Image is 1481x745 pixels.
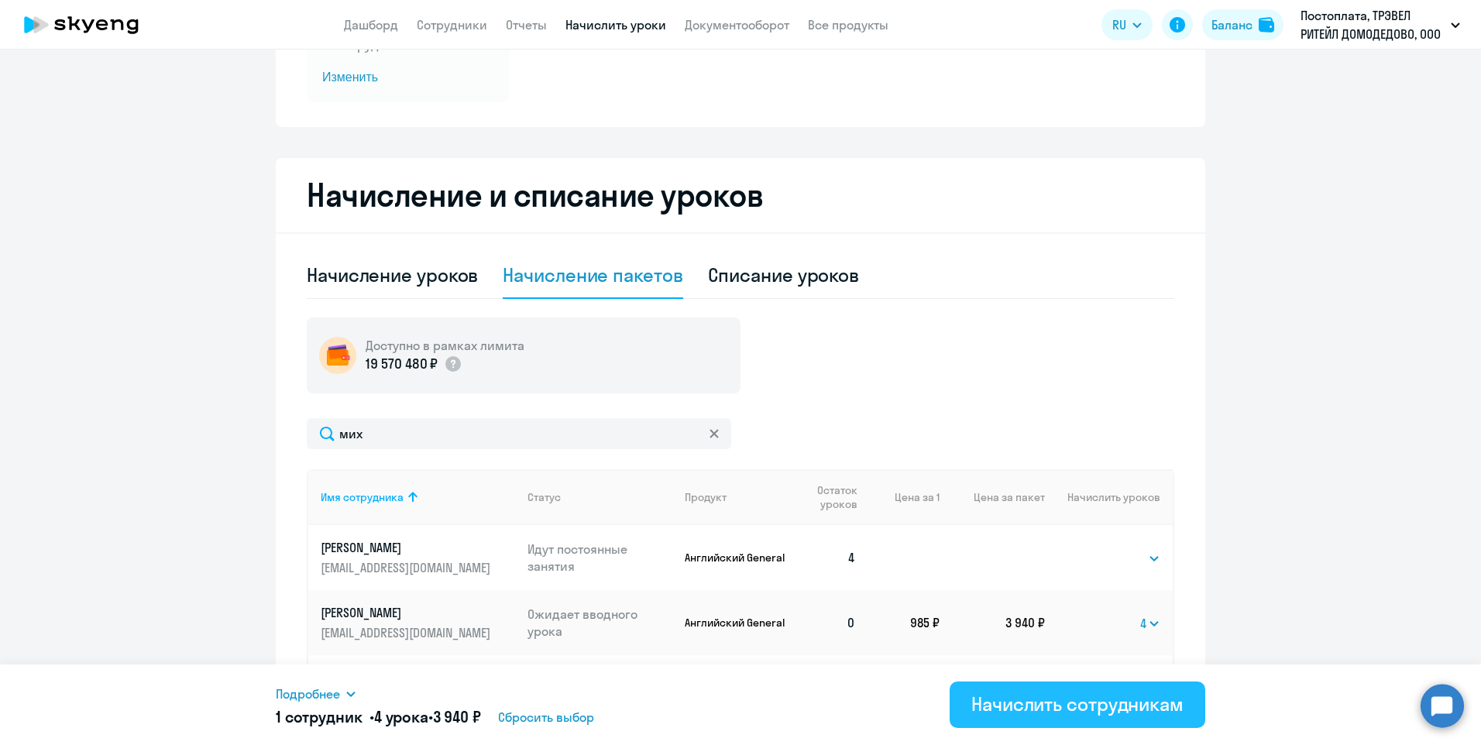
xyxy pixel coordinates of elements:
p: [EMAIL_ADDRESS][DOMAIN_NAME] [321,559,494,576]
div: Статус [527,490,561,504]
span: Изменить [322,68,494,87]
div: Имя сотрудника [321,490,404,504]
img: balance [1259,17,1274,33]
a: Все продукты [808,17,888,33]
span: Остаток уроков [802,483,857,511]
h5: 1 сотрудник • • [276,706,481,728]
div: Начисление уроков [307,263,478,287]
td: 0 [789,590,868,655]
div: Остаток уроков [802,483,868,511]
span: RU [1112,15,1126,34]
p: Ожидает вводного урока [527,606,673,640]
a: Отчеты [506,17,547,33]
th: Цена за 1 [868,469,940,525]
button: Балансbalance [1202,9,1283,40]
div: Продукт [685,490,789,504]
a: Сотрудники [417,17,487,33]
span: Сбросить выбор [498,708,594,726]
p: Английский General [685,551,789,565]
td: 985 ₽ [868,590,940,655]
img: wallet-circle.png [319,337,356,374]
button: RU [1101,9,1153,40]
td: 3 940 ₽ [940,590,1045,655]
p: [EMAIL_ADDRESS][DOMAIN_NAME] [321,624,494,641]
th: Начислить уроков [1045,469,1173,525]
span: 4 урока [374,707,428,726]
button: Постоплата, ТРЭВЕЛ РИТЕЙЛ ДОМОДЕДОВО, ООО [1293,6,1468,43]
div: Начислить сотрудникам [971,692,1184,716]
p: Постоплата, ТРЭВЕЛ РИТЕЙЛ ДОМОДЕДОВО, ООО [1301,6,1445,43]
th: Цена за пакет [940,469,1045,525]
span: Подробнее [276,685,340,703]
a: [PERSON_NAME][EMAIL_ADDRESS][DOMAIN_NAME] [321,539,515,576]
p: 19 570 480 ₽ [366,354,438,374]
p: Английский General [685,616,789,630]
td: 4 [789,525,868,590]
a: Документооборот [685,17,789,33]
h5: Доступно в рамках лимита [366,337,524,354]
div: Списание уроков [708,263,860,287]
p: [PERSON_NAME] [321,539,494,556]
div: Начисление пакетов [503,263,682,287]
p: [PERSON_NAME] [321,604,494,621]
div: Статус [527,490,673,504]
span: 3 940 ₽ [433,707,481,726]
input: Поиск по имени, email, продукту или статусу [307,418,731,449]
button: Начислить сотрудникам [950,681,1205,728]
div: Имя сотрудника [321,490,515,504]
h2: Начисление и списание уроков [307,177,1174,214]
a: Дашборд [344,17,398,33]
a: Начислить уроки [565,17,666,33]
a: [PERSON_NAME][EMAIL_ADDRESS][DOMAIN_NAME] [321,604,515,641]
td: 2 [789,655,868,720]
div: Баланс [1211,15,1252,34]
div: Продукт [685,490,727,504]
p: Идут постоянные занятия [527,541,673,575]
